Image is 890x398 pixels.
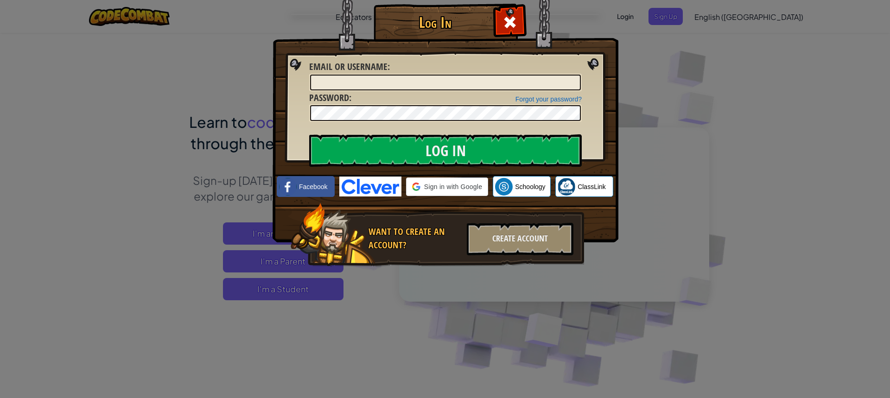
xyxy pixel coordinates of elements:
input: Log In [309,134,582,167]
span: Email or Username [309,60,388,73]
img: clever-logo-blue.png [339,177,401,196]
a: Forgot your password? [515,95,582,103]
span: ClassLink [578,182,606,191]
label: : [309,91,351,105]
div: Sign in with Google [406,177,488,196]
img: schoology.png [495,178,513,196]
span: Schoology [515,182,545,191]
span: Sign in with Google [424,182,482,191]
span: Password [309,91,349,104]
img: classlink-logo-small.png [558,178,575,196]
div: Want to create an account? [369,225,461,252]
div: Create Account [467,223,573,255]
h1: Log In [376,14,494,31]
span: Facebook [299,182,327,191]
img: facebook_small.png [279,178,297,196]
label: : [309,60,390,74]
